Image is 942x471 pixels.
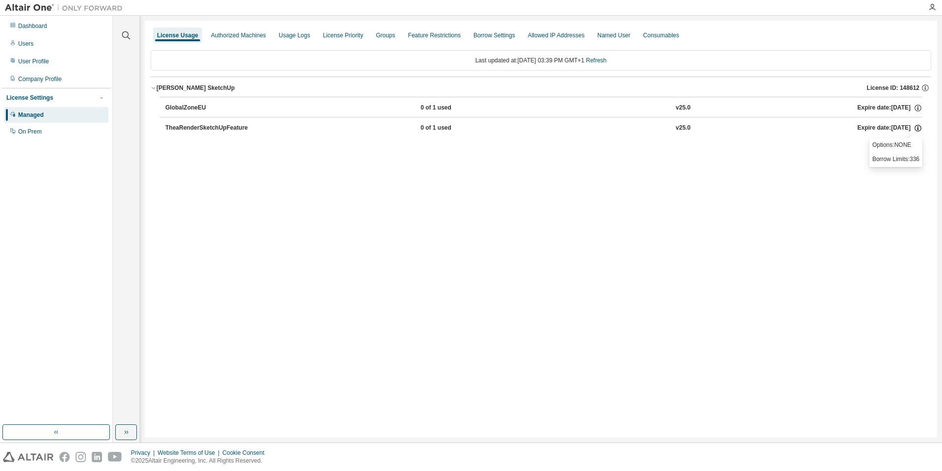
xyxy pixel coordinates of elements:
[528,31,585,39] div: Allowed IP Addresses
[3,452,53,462] img: altair_logo.svg
[18,128,42,136] div: On Prem
[676,104,690,112] div: v25.0
[867,84,919,92] span: License ID: 148612
[165,104,254,112] div: GlobalZoneEU
[676,124,690,133] div: v25.0
[408,31,461,39] div: Feature Restrictions
[420,124,509,133] div: 0 of 1 used
[59,452,70,462] img: facebook.svg
[18,22,47,30] div: Dashboard
[165,117,922,139] button: TheaRenderSketchUpFeature0 of 1 usedv25.0Expire date:[DATE]
[323,31,363,39] div: License Priority
[157,31,198,39] div: License Usage
[858,104,922,112] div: Expire date: [DATE]
[643,31,679,39] div: Consumables
[131,449,157,457] div: Privacy
[211,31,266,39] div: Authorized Machines
[157,84,235,92] div: [PERSON_NAME] SketchUp
[151,77,931,99] button: [PERSON_NAME] SketchUpLicense ID: 148612
[151,50,931,71] div: Last updated at: [DATE] 03:39 PM GMT+1
[76,452,86,462] img: instagram.svg
[165,124,254,133] div: TheaRenderSketchUpFeature
[376,31,395,39] div: Groups
[6,94,53,102] div: License Settings
[18,75,62,83] div: Company Profile
[597,31,630,39] div: Named User
[858,124,922,133] div: Expire date: [DATE]
[473,31,515,39] div: Borrow Settings
[18,57,49,65] div: User Profile
[5,3,128,13] img: Altair One
[157,449,222,457] div: Website Terms of Use
[92,452,102,462] img: linkedin.svg
[165,97,922,119] button: GlobalZoneEU0 of 1 usedv25.0Expire date:[DATE]
[18,40,33,48] div: Users
[586,57,606,64] a: Refresh
[131,457,270,465] p: © 2025 Altair Engineering, Inc. All Rights Reserved.
[222,449,270,457] div: Cookie Consent
[872,155,919,164] p: Borrow Limits: 336
[420,104,509,112] div: 0 of 1 used
[108,452,122,462] img: youtube.svg
[279,31,310,39] div: Usage Logs
[18,111,44,119] div: Managed
[872,141,919,149] p: Options: NONE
